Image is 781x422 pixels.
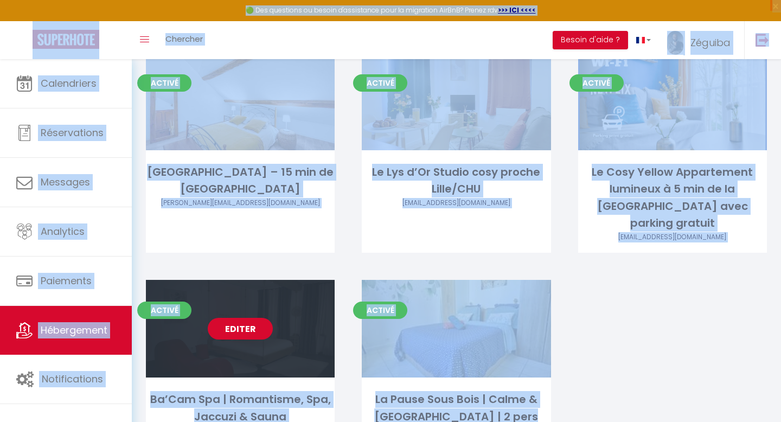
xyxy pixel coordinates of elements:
[667,31,683,55] img: ...
[41,76,97,90] span: Calendriers
[578,164,767,232] div: Le Cosy Yellow Appartement lumineux à 5 min de la [GEOGRAPHIC_DATA] avec parking gratuit
[146,164,335,198] div: [GEOGRAPHIC_DATA] – 15 min de [GEOGRAPHIC_DATA]
[353,74,407,92] span: Activé
[498,5,536,15] a: >>> ICI <<<<
[165,33,203,44] span: Chercher
[41,274,92,287] span: Paiements
[756,33,769,47] img: logout
[41,175,90,189] span: Messages
[146,198,335,208] div: Airbnb
[42,372,103,386] span: Notifications
[569,74,624,92] span: Activé
[362,164,550,198] div: Le Lys d’Or Studio cosy proche Lille/CHU
[208,318,273,340] a: Editer
[553,31,628,49] button: Besoin d'aide ?
[33,30,99,49] img: Super Booking
[157,21,211,59] a: Chercher
[362,198,550,208] div: Airbnb
[41,126,104,139] span: Réservations
[690,36,731,49] span: Zéguiba
[41,225,85,238] span: Analytics
[137,302,191,319] span: Activé
[578,232,767,242] div: Airbnb
[41,323,107,337] span: Hébergement
[659,21,744,59] a: ... Zéguiba
[137,74,191,92] span: Activé
[353,302,407,319] span: Activé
